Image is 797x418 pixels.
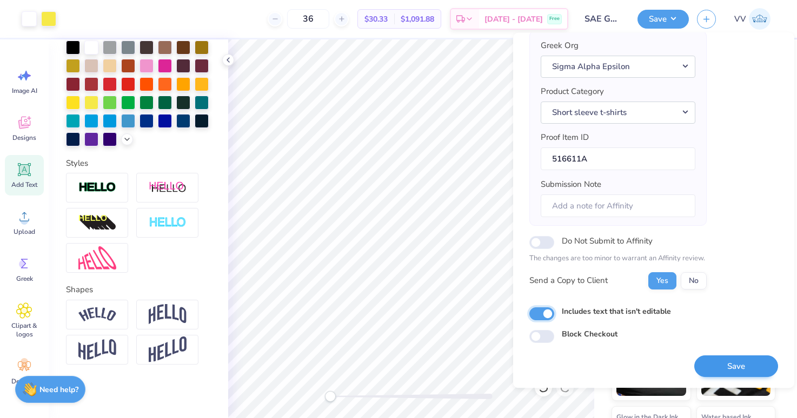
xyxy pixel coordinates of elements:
[325,391,336,402] div: Accessibility label
[78,214,116,232] img: 3D Illusion
[749,8,771,30] img: Via Villanueva
[39,385,78,395] strong: Need help?
[66,284,93,296] label: Shapes
[12,133,36,142] span: Designs
[529,254,707,265] p: The changes are too minor to warrant an Affinity review.
[149,217,187,229] img: Negative Space
[541,56,695,78] button: Sigma Alpha Epsilon
[484,14,543,25] span: [DATE] - [DATE]
[694,355,778,377] button: Save
[401,14,434,25] span: $1,091.88
[149,181,187,194] img: Shadow
[648,272,676,289] button: Yes
[149,336,187,363] img: Rise
[562,234,653,248] label: Do Not Submit to Affinity
[729,8,775,30] a: VV
[734,13,746,25] span: VV
[364,14,388,25] span: $30.33
[78,339,116,360] img: Flag
[562,328,617,340] label: Block Checkout
[541,132,589,144] label: Proof Item ID
[66,157,88,170] label: Styles
[12,86,37,95] span: Image AI
[149,304,187,325] img: Arch
[78,181,116,194] img: Stroke
[11,377,37,386] span: Decorate
[287,9,329,29] input: – –
[11,180,37,189] span: Add Text
[14,227,35,236] span: Upload
[576,8,629,30] input: Untitled Design
[549,15,560,23] span: Free
[541,179,601,191] label: Submission Note
[529,275,608,287] div: Send a Copy to Client
[541,86,604,98] label: Product Category
[78,246,116,269] img: Free Distort
[16,274,33,283] span: Greek
[637,10,689,29] button: Save
[541,40,579,52] label: Greek Org
[541,194,695,218] input: Add a note for Affinity
[562,306,671,317] label: Includes text that isn't editable
[6,321,42,339] span: Clipart & logos
[78,307,116,322] img: Arc
[541,102,695,124] button: Short sleeve t-shirts
[681,272,707,289] button: No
